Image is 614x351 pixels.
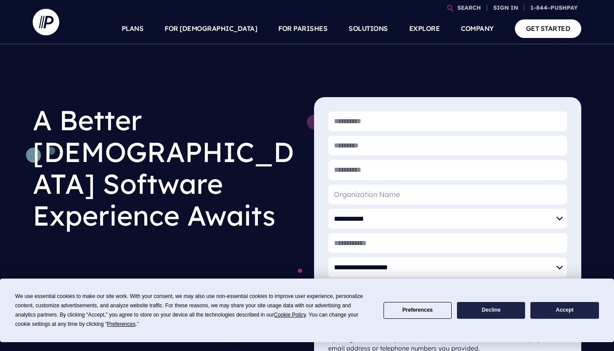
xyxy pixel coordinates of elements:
button: Accept [530,302,599,319]
h1: A Better [DEMOGRAPHIC_DATA] Software Experience Awaits [33,97,300,238]
span: Cookie Policy [274,312,306,318]
button: Decline [457,302,525,319]
input: Organization Name [328,185,567,204]
a: EXPLORE [409,13,440,44]
a: PLANS [122,13,144,44]
a: FOR [DEMOGRAPHIC_DATA] [165,13,257,44]
a: SOLUTIONS [349,13,388,44]
div: We use essential cookies to make our site work. With your consent, we may also use non-essential ... [15,292,372,329]
a: COMPANY [461,13,494,44]
a: GET STARTED [515,19,582,38]
button: Preferences [384,302,452,319]
a: FOR PARISHES [278,13,327,44]
span: Preferences [107,321,136,327]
